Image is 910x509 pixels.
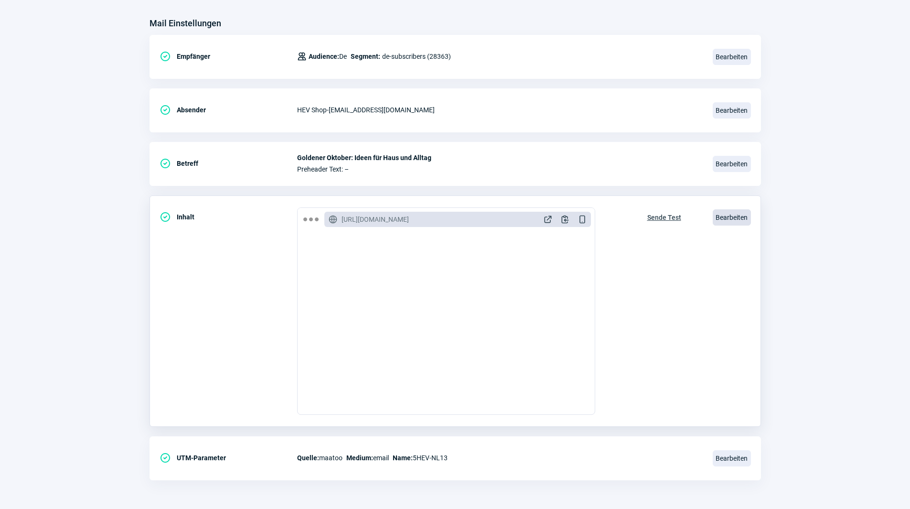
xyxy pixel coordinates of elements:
span: Quelle: [297,454,319,462]
div: Betreff [160,154,297,173]
span: Medium: [346,454,373,462]
button: Sende Test [637,207,691,226]
div: Absender [160,100,297,119]
span: Bearbeiten [713,209,751,226]
span: Bearbeiten [713,49,751,65]
span: Name: [393,454,413,462]
div: HEV Shop - [EMAIL_ADDRESS][DOMAIN_NAME] [297,100,701,119]
div: Empfänger [160,47,297,66]
span: Bearbeiten [713,156,751,172]
span: Segment: [351,51,380,62]
div: Inhalt [160,207,297,227]
span: Audience: [309,53,339,60]
span: Preheader Text: – [297,165,701,173]
span: De [309,51,347,62]
span: Bearbeiten [713,102,751,119]
div: de-subscribers (28363) [297,47,451,66]
span: email [346,452,389,464]
span: Bearbeiten [713,450,751,466]
span: 5HEV-NL13 [393,452,448,464]
span: Goldener Oktober: Ideen für Haus und Alltag [297,154,701,162]
span: [URL][DOMAIN_NAME] [342,215,409,224]
h3: Mail Einstellungen [150,16,221,31]
span: maatoo [297,452,343,464]
span: Sende Test [647,210,681,225]
div: UTM-Parameter [160,448,297,467]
